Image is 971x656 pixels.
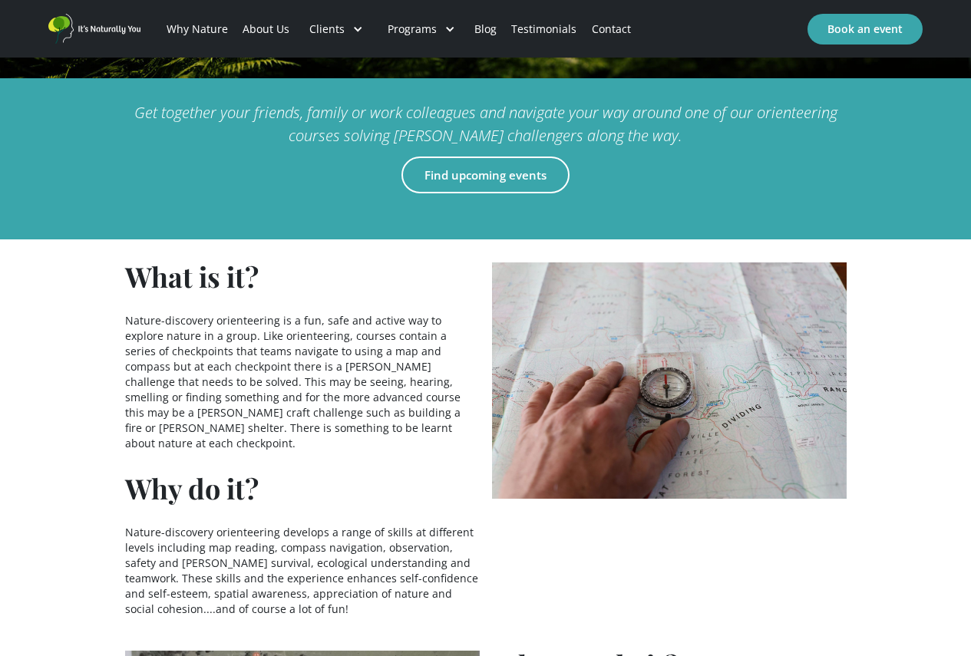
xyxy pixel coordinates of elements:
[504,3,584,55] a: Testimonials
[492,262,847,625] a: open lightbox
[388,21,437,37] div: Programs
[309,21,345,37] div: Clients
[467,3,504,55] a: Blog
[297,3,375,55] div: Clients
[125,101,847,147] div: Get together your friends, family or work colleagues and navigate your way around one of our orie...
[375,3,467,55] div: Programs
[125,262,480,290] h2: What is it?
[808,14,923,45] a: Book an event
[125,474,480,502] h2: Why do it?
[235,3,296,55] a: About Us
[401,157,570,193] a: Find upcoming events
[584,3,638,55] a: Contact
[125,525,480,617] p: Nature-discovery orienteering develops a range of skills at different levels including map readin...
[48,14,140,44] a: home
[159,3,235,55] a: Why Nature
[125,313,480,466] p: Nature-discovery orienteering is a fun, safe and active way to explore nature in a group. Like or...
